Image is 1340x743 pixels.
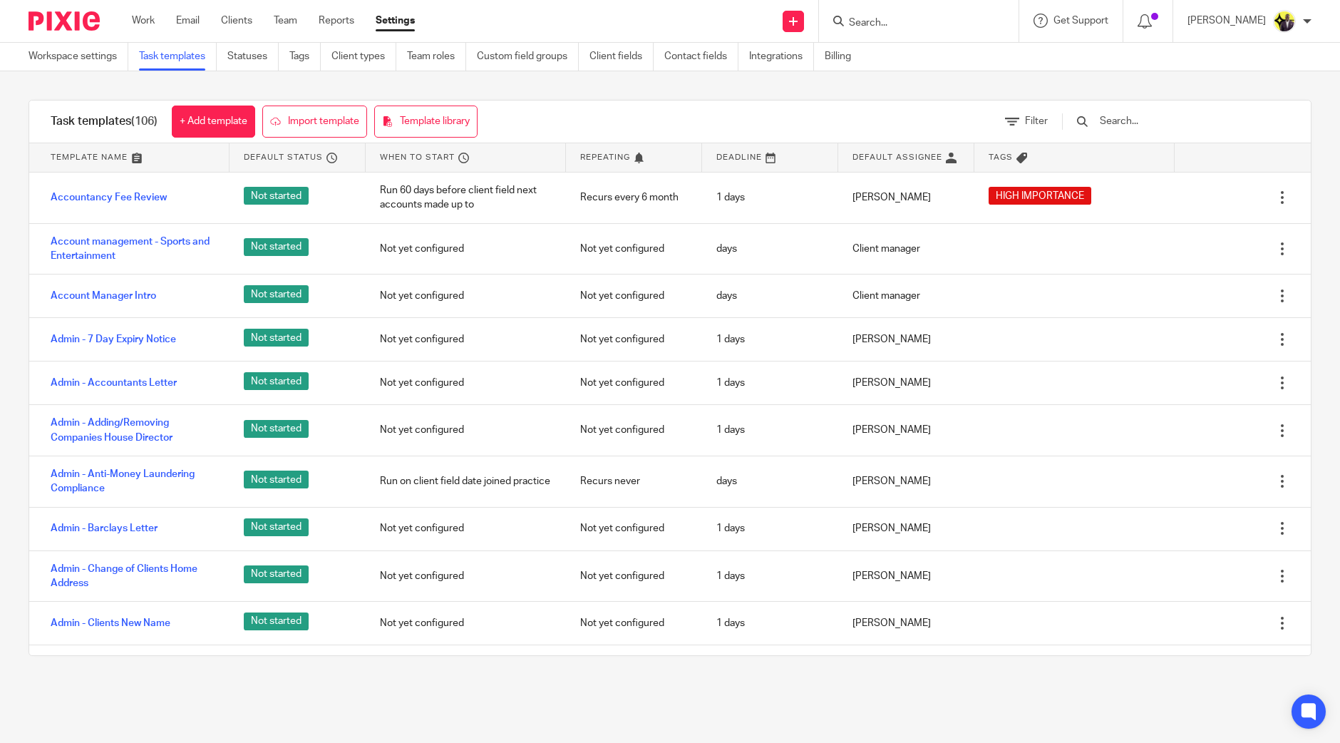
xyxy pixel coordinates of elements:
a: Integrations [749,43,814,71]
span: Not started [244,613,309,630]
p: [PERSON_NAME] [1187,14,1266,28]
div: 1 days [702,365,838,401]
div: [PERSON_NAME] [838,322,974,357]
a: Custom field groups [477,43,579,71]
a: Account Manager Intro [51,289,156,303]
a: Tags [289,43,321,71]
div: Not yet configured [566,231,702,267]
a: Client fields [589,43,654,71]
span: Not started [244,518,309,536]
span: When to start [380,151,455,163]
div: Not yet configured [366,558,566,594]
div: Client manager [838,278,974,314]
a: Workspace settings [29,43,128,71]
a: Contact fields [664,43,738,71]
h1: Task templates [51,114,158,129]
div: [PERSON_NAME] [838,412,974,448]
a: Template library [374,106,478,138]
div: Not yet configured [566,511,702,546]
div: Run 60 days before client field next accounts made up to [366,173,566,223]
a: Reports [319,14,354,28]
span: Not started [244,329,309,347]
span: Deadline [716,151,762,163]
a: Accountancy Fee Review [51,190,167,205]
div: Not yet configured [366,278,566,314]
a: + Add template [172,106,255,138]
a: Settings [376,14,415,28]
div: Not yet configured [366,605,566,641]
a: Import template [262,106,367,138]
span: Filter [1025,116,1048,126]
div: 1 days [702,558,838,594]
div: [PERSON_NAME] [838,558,974,594]
input: Search [847,17,976,30]
div: Client manager [838,231,974,267]
div: Not yet configured [566,649,702,685]
a: Email [176,14,200,28]
div: 1 days [702,605,838,641]
div: 1 days [702,511,838,546]
a: Account management - Sports and Entertainment [51,235,215,264]
div: [PERSON_NAME] [838,511,974,546]
span: Not started [244,187,309,205]
a: Admin - Adding/Removing Companies House Director [51,416,215,445]
a: Task templates [139,43,217,71]
a: Billing [825,43,862,71]
img: Pixie [29,11,100,31]
div: Not yet configured [566,605,702,641]
a: Admin - Change of Clients Home Address [51,562,215,591]
div: [PERSON_NAME] [838,605,974,641]
div: 1 days [702,322,838,357]
a: Client types [331,43,396,71]
div: 1 days [702,412,838,448]
div: Recurs every 6 month [566,180,702,215]
div: 1 days [702,649,838,685]
a: Admin - Clients New Name [51,616,170,630]
a: Team [274,14,297,28]
span: (106) [131,116,158,127]
div: Not yet configured [566,558,702,594]
a: Admin - Barclays Letter [51,521,158,536]
div: days [702,278,838,314]
div: [PERSON_NAME] [838,649,974,685]
div: Not yet configured [566,412,702,448]
div: Not yet configured [366,412,566,448]
div: Recurs never [566,463,702,499]
div: Not yet configured [366,231,566,267]
div: days [702,463,838,499]
a: Admin - Anti-Money Laundering Compliance [51,467,215,496]
a: Work [132,14,155,28]
span: Repeating [580,151,630,163]
span: Template name [51,151,128,163]
img: Yemi-Starbridge.jpg [1273,10,1296,33]
a: Team roles [407,43,466,71]
div: Not yet configured [366,322,566,357]
a: Statuses [227,43,279,71]
span: Not started [244,565,309,583]
div: Not yet configured [366,511,566,546]
div: Not yet configured [366,365,566,401]
div: [PERSON_NAME] [838,365,974,401]
span: Not started [244,420,309,438]
a: Admin - Accountants Letter [51,376,177,390]
div: days [702,231,838,267]
span: Not started [244,372,309,390]
input: Search... [1098,113,1264,129]
span: Not started [244,471,309,488]
span: Default status [244,151,323,163]
span: Not started [244,285,309,303]
div: Not yet configured [566,365,702,401]
span: HIGH IMPORTANCE [996,189,1084,203]
div: [PERSON_NAME] [838,180,974,215]
span: Get Support [1053,16,1108,26]
span: Not started [244,238,309,256]
div: Not yet configured [366,649,566,685]
div: [PERSON_NAME] [838,463,974,499]
a: Clients [221,14,252,28]
div: Not yet configured [566,322,702,357]
div: Run on client field date joined practice [366,463,566,499]
div: 1 days [702,180,838,215]
span: Tags [989,151,1013,163]
span: Default assignee [852,151,942,163]
a: Admin - 7 Day Expiry Notice [51,332,176,347]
